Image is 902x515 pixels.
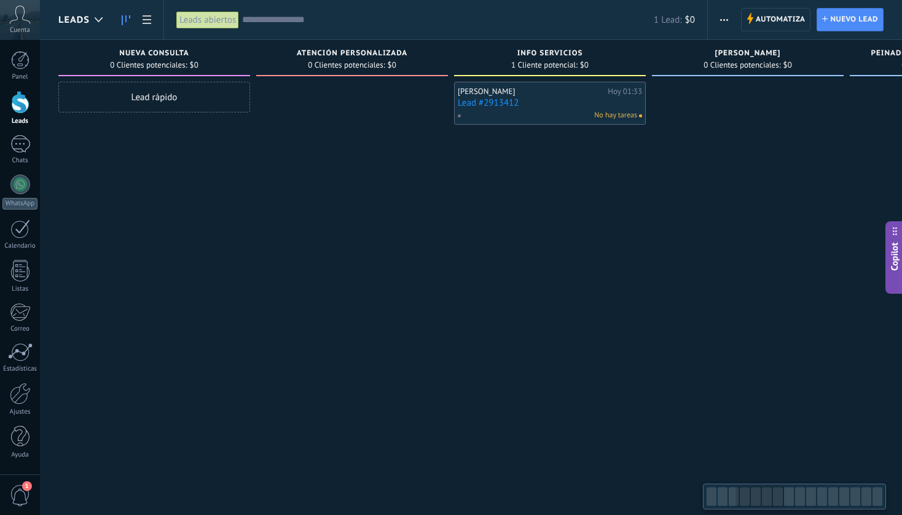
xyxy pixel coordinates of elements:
[460,49,640,60] div: INFO SERVICIOS
[511,61,578,69] span: 1 Cliente potencial:
[58,14,90,26] span: Leads
[756,9,806,31] span: Automatiza
[388,61,396,69] span: $0
[110,61,187,69] span: 0 Clientes potenciales:
[654,14,681,26] span: 1 Lead:
[458,98,642,108] a: Lead #2913412
[2,198,37,210] div: WhatsApp
[741,8,811,31] a: Automatiza
[297,49,407,58] span: ATENCIÓN PERSONALIZADA
[2,325,38,333] div: Correo
[58,82,250,112] div: Lead rápido
[888,243,901,271] span: Copilot
[65,49,244,60] div: Nueva consulta
[116,8,136,32] a: Leads
[2,157,38,165] div: Chats
[517,49,583,58] span: INFO SERVICIOS
[10,26,30,34] span: Cuenta
[608,87,642,96] div: Hoy 01:33
[308,61,385,69] span: 0 Clientes potenciales:
[685,14,695,26] span: $0
[190,61,198,69] span: $0
[594,110,637,121] span: No hay tareas
[2,73,38,81] div: Panel
[262,49,442,60] div: ATENCIÓN PERSONALIZADA
[2,451,38,459] div: Ayuda
[715,49,780,58] span: [PERSON_NAME]
[580,61,589,69] span: $0
[136,8,157,32] a: Lista
[458,87,605,96] div: [PERSON_NAME]
[715,8,733,31] button: Más
[704,61,780,69] span: 0 Clientes potenciales:
[639,114,642,117] span: No hay nada asignado
[2,365,38,373] div: Estadísticas
[2,285,38,293] div: Listas
[783,61,792,69] span: $0
[2,242,38,250] div: Calendario
[2,408,38,416] div: Ajustes
[119,49,189,58] span: Nueva consulta
[817,8,884,31] a: Nuevo lead
[2,117,38,125] div: Leads
[830,9,878,31] span: Nuevo lead
[176,11,239,29] div: Leads abiertos
[22,481,32,491] span: 1
[658,49,837,60] div: Corte de cabello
